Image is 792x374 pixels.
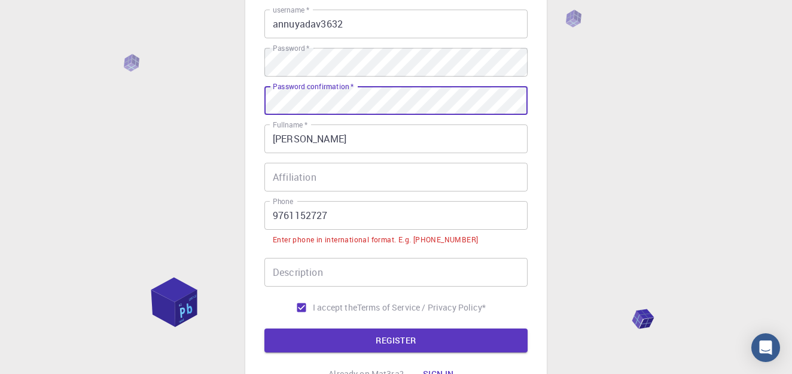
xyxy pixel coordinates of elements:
[357,302,486,314] a: Terms of Service / Privacy Policy*
[264,329,528,352] button: REGISTER
[273,5,309,15] label: username
[273,234,478,246] div: Enter phone in international format. E.g. [PHONE_NUMBER]
[273,81,354,92] label: Password confirmation
[357,302,486,314] p: Terms of Service / Privacy Policy *
[751,333,780,362] div: Open Intercom Messenger
[273,120,307,130] label: Fullname
[273,196,293,206] label: Phone
[313,302,357,314] span: I accept the
[273,43,309,53] label: Password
